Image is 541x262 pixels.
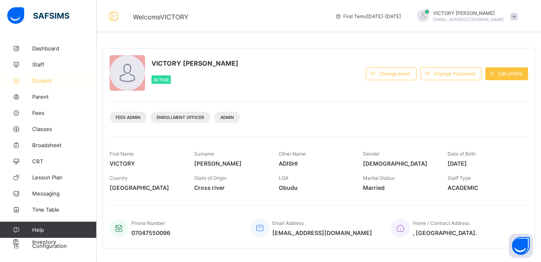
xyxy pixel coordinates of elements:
[335,13,401,19] span: session/term information
[448,175,471,181] span: Staff Type
[194,160,267,167] span: [PERSON_NAME]
[131,220,165,226] span: Phone Number
[32,126,97,132] span: Classes
[32,158,97,164] span: CBT
[110,184,182,191] span: [GEOGRAPHIC_DATA]
[279,160,351,167] span: ADISHI
[32,190,97,197] span: Messaging
[448,184,520,191] span: ACADEMIC
[32,206,97,213] span: Time Table
[409,10,522,23] div: VICTORYEMMANUEL
[32,61,97,68] span: Staff
[272,220,304,226] span: Email Address
[434,71,475,77] span: Change Password
[194,175,226,181] span: State of Origin
[220,115,234,120] span: Admin
[131,229,170,236] span: 07047550096
[153,77,169,82] span: Active
[32,142,97,148] span: Broadsheet
[413,220,469,226] span: Home / Contract Address
[116,115,141,120] span: Fees Admin
[433,10,504,16] span: VICTORY [PERSON_NAME]
[110,175,128,181] span: Country
[433,17,504,22] span: [EMAIL_ADDRESS][DOMAIN_NAME]
[32,45,97,52] span: Dashboard
[32,227,96,233] span: Help
[7,7,69,24] img: safsims
[110,151,134,157] span: First Name
[32,243,96,249] span: Configuration
[151,59,238,67] span: VICTORY [PERSON_NAME]
[133,13,189,21] span: Welcome VICTORY
[194,184,267,191] span: Cross river
[448,160,520,167] span: [DATE]
[279,175,288,181] span: LGA
[157,115,204,120] span: Enrollment Officer
[32,77,97,84] span: Student
[272,229,372,236] span: [EMAIL_ADDRESS][DOMAIN_NAME]
[363,151,379,157] span: Gender
[498,71,522,77] span: Edit profile
[279,151,306,157] span: Other Name
[363,160,435,167] span: [DEMOGRAPHIC_DATA]
[448,151,476,157] span: Date of Birth
[379,71,410,77] span: Change email
[279,184,351,191] span: Obudu
[110,160,182,167] span: VICTORY
[32,174,97,181] span: Lesson Plan
[194,151,214,157] span: Surname
[413,229,477,236] span: , [GEOGRAPHIC_DATA].
[363,175,394,181] span: Marital Status
[509,234,533,258] button: Open asap
[32,94,97,100] span: Parent
[32,110,97,116] span: Fees
[363,184,435,191] span: Married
